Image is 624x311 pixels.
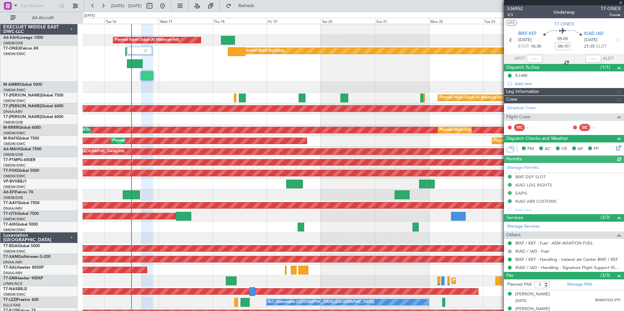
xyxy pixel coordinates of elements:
a: T7-GTSGlobal 7500 [3,212,39,216]
a: T7-[PERSON_NAME]Global 7500 [3,94,63,97]
a: OMDW/DWC [3,88,26,93]
a: T7-FHXGlobal 5000 [3,169,39,173]
a: T7-AIXGlobal 5000 [3,223,38,227]
span: Refresh [233,4,260,8]
a: OMDB/DXB [3,195,23,200]
span: 536952 [507,5,523,12]
span: Others [506,231,521,239]
a: OMDW/DWC [3,185,26,189]
div: Underway [554,9,575,16]
span: T7-GTS [3,212,17,216]
a: M-RRRRGlobal 6000 [3,126,41,130]
span: T7-LZZI [3,298,17,302]
span: Services [506,214,523,222]
a: OMDW/DWC [3,292,26,297]
a: DNAA/ABV [3,271,23,275]
div: Planned Maint Dubai (Al Maktoum Intl) [113,136,177,146]
span: (3/3) [601,272,610,279]
a: T7-AAYGlobal 7500 [3,201,39,205]
span: A6-MAH [3,147,19,151]
span: ATOT [514,55,525,62]
span: VP-BVV [3,180,17,184]
span: T7-ONEX [601,5,621,12]
a: OMDW/DWC [3,174,26,179]
span: Dispatch Checks and Weather [506,135,568,142]
div: Fri 19 [267,18,321,24]
span: T7-XAL [3,266,17,270]
span: M-RRRR [3,126,19,130]
span: All Aircraft [17,16,69,20]
a: T7-XALHawker 850XP [3,266,44,270]
a: DNAA/ABV [3,109,23,114]
span: T7-ONEX [3,47,21,51]
div: Planned Maint Dubai (Al Maktoum Intl) [440,93,504,103]
a: M-AMBRGlobal 5000 [3,83,42,87]
button: Refresh [223,1,262,11]
a: Manage Services [507,223,540,230]
span: M-AMBR [3,83,20,87]
span: ELDT [596,43,607,50]
span: T7-AAY [3,201,17,205]
label: Planned PAX [507,281,532,288]
div: Sun 21 [375,18,429,24]
span: [DATE] [518,37,532,43]
div: Tue 23 [483,18,538,24]
a: A6-KAHLineage 1000 [3,36,43,40]
a: T7-XAMGulfstream G-200 [3,255,51,259]
div: Add new [515,81,621,86]
span: A6-KAH [3,36,18,40]
span: B04601525 (PP) [595,298,621,303]
div: Sat 20 [321,18,375,24]
a: A6-MAHGlobal 7500 [3,147,41,151]
a: T7-LZZIPraetor 600 [3,298,39,302]
a: BIKF / KEF - Fuel - ASM AVIATION FUEL [515,240,593,246]
span: T7-FHX [3,169,17,173]
a: BIKF / KEF - Handling - Iceland Jet Center BIKF / KEF [515,257,618,262]
button: All Aircraft [7,13,71,23]
span: T7-NAS [3,287,18,291]
a: OMDB/DXB [3,120,23,125]
a: T7-[PERSON_NAME]Global 6000 [3,115,63,119]
span: T7-P1MP [3,158,20,162]
div: [DATE] [84,13,95,19]
span: PM [527,146,534,152]
div: A/C Unavailable [GEOGRAPHIC_DATA] ([GEOGRAPHIC_DATA]) [268,297,374,307]
span: T7-[PERSON_NAME] [3,115,41,119]
a: VP-BVVBBJ1 [3,180,27,184]
span: 3/3 [507,12,523,18]
a: KIAD / IAD - Fuel [515,248,549,254]
a: T7-[PERSON_NAME]Global 6000 [3,104,63,108]
div: [PERSON_NAME] [515,291,550,298]
a: KIAD / IAD - Handling - Signature Flight Support KIAD / IAD [515,265,621,270]
a: T7-EMIHawker 900XP [3,276,43,280]
span: Pax [506,272,513,279]
a: T7-BDAGlobal 5000 [3,244,40,248]
a: T7-NASBBJ2 [3,287,27,291]
span: [DATE] [515,298,526,303]
span: ALDT [603,55,614,62]
span: FP [594,146,599,152]
a: OMDW/DWC [3,228,26,232]
a: Manage PAX [567,281,592,288]
a: OMDB/DXB [3,152,23,157]
a: OMDW/DWC [3,163,26,168]
span: CR [561,146,567,152]
span: T7-AIX [3,223,16,227]
span: Owner [601,12,621,18]
span: KIAD IAD [584,31,603,37]
span: T7-BDA [3,244,18,248]
span: AF [578,146,583,152]
div: Tue 16 [104,18,159,24]
div: Mon 22 [429,18,483,24]
span: T7-XAM [3,255,18,259]
span: T7-[PERSON_NAME] [3,104,41,108]
span: 16:30 [531,43,541,50]
span: 21:35 [584,43,595,50]
input: Trip Number [20,1,57,11]
a: EGLF/FAB [3,303,20,308]
span: ETOT [518,43,529,50]
a: M-RAFIGlobal 7500 [3,137,39,141]
div: Thu 18 [212,18,267,24]
a: OMDB/DXB [3,41,23,46]
div: Planned Maint Dubai (Al Maktoum Intl) [440,125,504,135]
